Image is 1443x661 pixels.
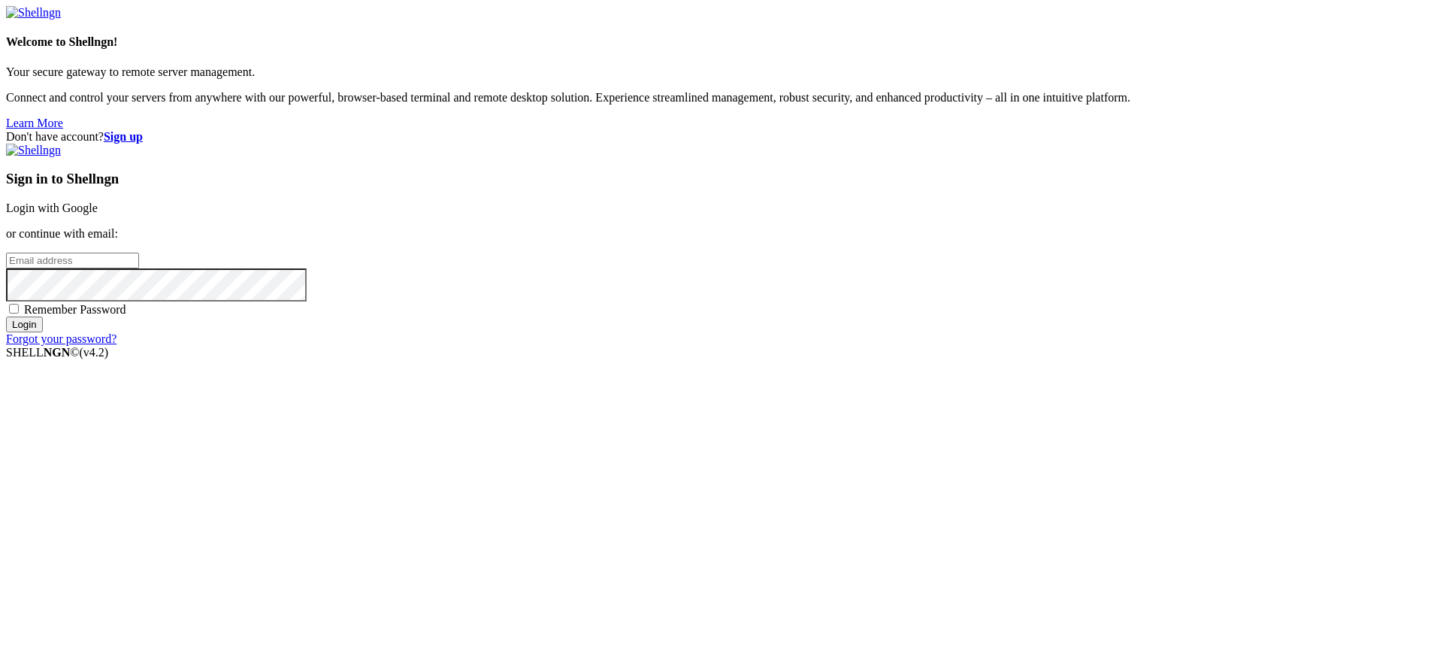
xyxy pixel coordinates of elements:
h4: Welcome to Shellngn! [6,35,1437,49]
a: Login with Google [6,202,98,214]
a: Forgot your password? [6,332,116,345]
div: Don't have account? [6,130,1437,144]
p: or continue with email: [6,227,1437,241]
input: Remember Password [9,304,19,314]
h3: Sign in to Shellngn [6,171,1437,187]
b: NGN [44,346,71,359]
span: 4.2.0 [80,346,109,359]
a: Learn More [6,117,63,129]
p: Your secure gateway to remote server management. [6,65,1437,79]
input: Login [6,317,43,332]
p: Connect and control your servers from anywhere with our powerful, browser-based terminal and remo... [6,91,1437,105]
span: Remember Password [24,303,126,316]
img: Shellngn [6,6,61,20]
a: Sign up [104,130,143,143]
input: Email address [6,253,139,268]
span: SHELL © [6,346,108,359]
img: Shellngn [6,144,61,157]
